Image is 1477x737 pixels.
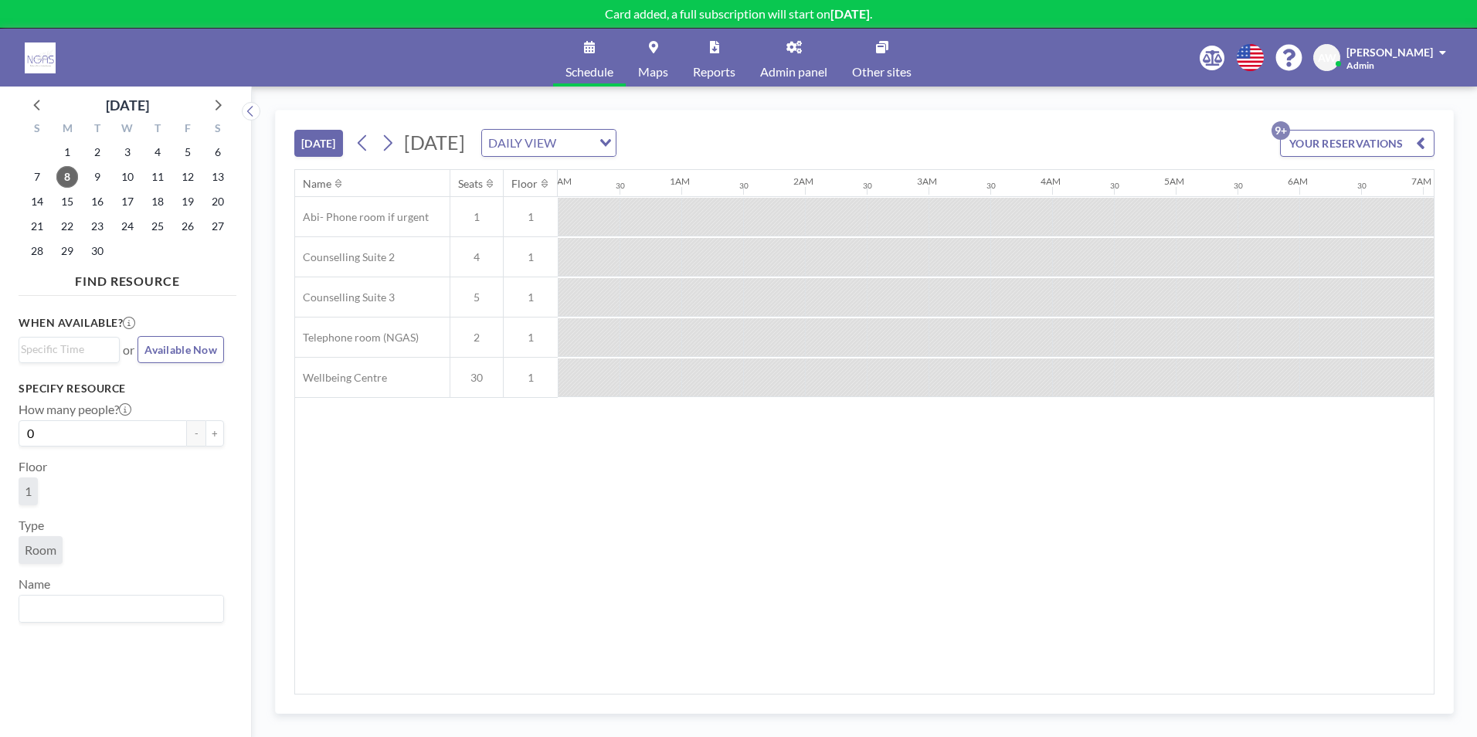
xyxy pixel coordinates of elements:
[56,141,78,163] span: Monday, September 1, 2025
[830,6,870,21] b: [DATE]
[207,216,229,237] span: Saturday, September 27, 2025
[19,459,47,474] label: Floor
[295,210,429,224] span: Abi- Phone room if urgent
[511,177,538,191] div: Floor
[1357,181,1367,191] div: 30
[565,66,613,78] span: Schedule
[1346,59,1374,71] span: Admin
[56,166,78,188] span: Monday, September 8, 2025
[22,120,53,140] div: S
[504,250,558,264] span: 1
[681,29,748,87] a: Reports
[19,382,224,396] h3: Specify resource
[1411,175,1431,187] div: 7AM
[123,342,134,358] span: or
[205,420,224,447] button: +
[19,338,119,361] div: Search for option
[147,166,168,188] span: Thursday, September 11, 2025
[840,29,924,87] a: Other sites
[485,133,559,153] span: DAILY VIEW
[177,216,199,237] span: Friday, September 26, 2025
[21,341,110,358] input: Search for option
[739,181,749,191] div: 30
[19,596,223,622] div: Search for option
[19,267,236,289] h4: FIND RESOURCE
[1272,121,1290,140] p: 9+
[53,120,83,140] div: M
[177,166,199,188] span: Friday, September 12, 2025
[117,191,138,212] span: Wednesday, September 17, 2025
[87,166,108,188] span: Tuesday, September 9, 2025
[117,166,138,188] span: Wednesday, September 10, 2025
[56,216,78,237] span: Monday, September 22, 2025
[138,336,224,363] button: Available Now
[202,120,233,140] div: S
[19,402,131,417] label: How many people?
[450,290,503,304] span: 5
[450,331,503,345] span: 2
[450,250,503,264] span: 4
[760,66,827,78] span: Admin panel
[638,66,668,78] span: Maps
[207,166,229,188] span: Saturday, September 13, 2025
[553,29,626,87] a: Schedule
[482,130,616,156] div: Search for option
[19,576,50,592] label: Name
[87,216,108,237] span: Tuesday, September 23, 2025
[450,210,503,224] span: 1
[187,420,205,447] button: -
[56,191,78,212] span: Monday, September 15, 2025
[147,141,168,163] span: Thursday, September 4, 2025
[172,120,202,140] div: F
[504,290,558,304] span: 1
[87,191,108,212] span: Tuesday, September 16, 2025
[26,166,48,188] span: Sunday, September 7, 2025
[458,177,483,191] div: Seats
[917,175,937,187] div: 3AM
[295,371,387,385] span: Wellbeing Centre
[21,599,215,619] input: Search for option
[748,29,840,87] a: Admin panel
[142,120,172,140] div: T
[1041,175,1061,187] div: 4AM
[404,131,465,154] span: [DATE]
[26,240,48,262] span: Sunday, September 28, 2025
[117,141,138,163] span: Wednesday, September 3, 2025
[295,290,395,304] span: Counselling Suite 3
[56,240,78,262] span: Monday, September 29, 2025
[294,130,343,157] button: [DATE]
[147,216,168,237] span: Thursday, September 25, 2025
[303,177,331,191] div: Name
[207,191,229,212] span: Saturday, September 20, 2025
[25,484,32,499] span: 1
[1110,181,1119,191] div: 30
[207,141,229,163] span: Saturday, September 6, 2025
[561,133,590,153] input: Search for option
[1280,130,1435,157] button: YOUR RESERVATIONS9+
[26,216,48,237] span: Sunday, September 21, 2025
[117,216,138,237] span: Wednesday, September 24, 2025
[616,181,625,191] div: 30
[863,181,872,191] div: 30
[147,191,168,212] span: Thursday, September 18, 2025
[25,42,56,73] img: organization-logo
[693,66,735,78] span: Reports
[295,331,419,345] span: Telephone room (NGAS)
[793,175,813,187] div: 2AM
[26,191,48,212] span: Sunday, September 14, 2025
[25,542,56,558] span: Room
[852,66,912,78] span: Other sites
[1318,51,1336,65] span: AW
[83,120,113,140] div: T
[504,371,558,385] span: 1
[144,343,217,356] span: Available Now
[295,250,395,264] span: Counselling Suite 2
[504,210,558,224] span: 1
[670,175,690,187] div: 1AM
[177,191,199,212] span: Friday, September 19, 2025
[504,331,558,345] span: 1
[106,94,149,116] div: [DATE]
[1234,181,1243,191] div: 30
[87,141,108,163] span: Tuesday, September 2, 2025
[546,175,572,187] div: 12AM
